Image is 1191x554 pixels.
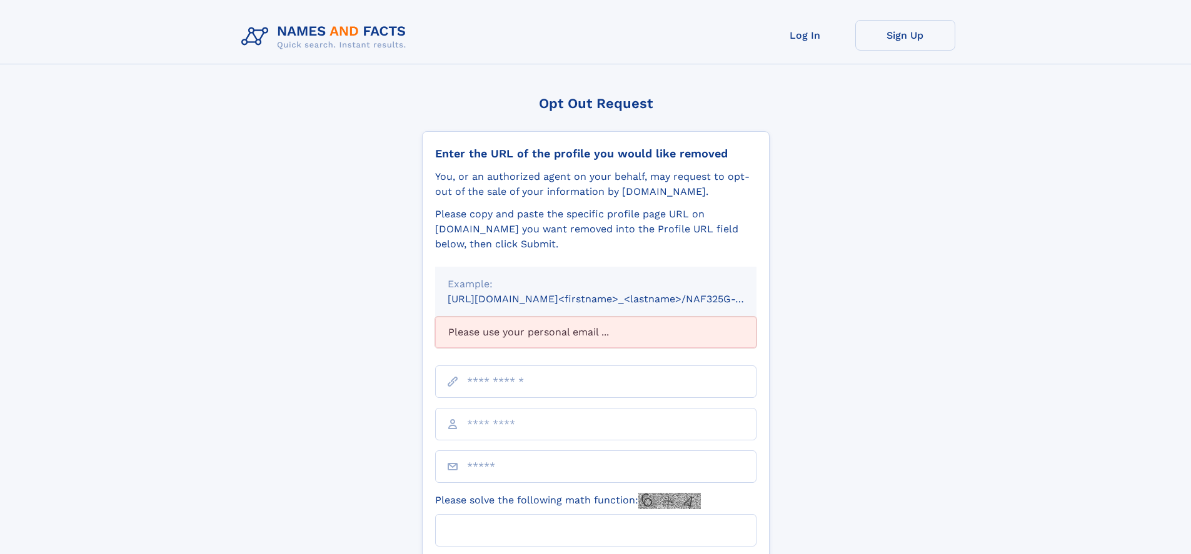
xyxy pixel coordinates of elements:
div: Please copy and paste the specific profile page URL on [DOMAIN_NAME] you want removed into the Pr... [435,207,756,252]
div: Enter the URL of the profile you would like removed [435,147,756,161]
div: Example: [448,277,744,292]
div: You, or an authorized agent on your behalf, may request to opt-out of the sale of your informatio... [435,169,756,199]
a: Sign Up [855,20,955,51]
label: Please solve the following math function: [435,493,701,509]
a: Log In [755,20,855,51]
div: Opt Out Request [422,96,770,111]
img: Logo Names and Facts [236,20,416,54]
div: Please use your personal email ... [435,317,756,348]
small: [URL][DOMAIN_NAME]<firstname>_<lastname>/NAF325G-xxxxxxxx [448,293,780,305]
